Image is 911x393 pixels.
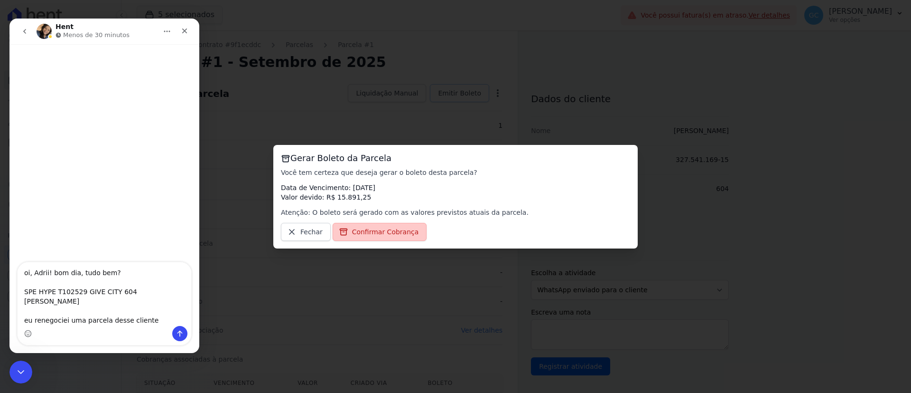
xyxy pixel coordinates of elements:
[333,223,427,241] a: Confirmar Cobrança
[281,168,630,177] p: Você tem certeza que deseja gerar o boleto desta parcela?
[281,208,630,217] p: Atenção: O boleto será gerado com as valores previstos atuais da parcela.
[15,311,22,319] button: Selecionador de Emoji
[9,19,199,353] iframe: Intercom live chat
[300,227,323,237] span: Fechar
[352,227,419,237] span: Confirmar Cobrança
[163,307,178,323] button: Enviar uma mensagem
[9,361,32,383] iframe: Intercom live chat
[281,183,630,202] p: Data de Vencimento: [DATE] Valor devido: R$ 15.891,25
[281,153,630,164] h3: Gerar Boleto da Parcela
[281,223,331,241] a: Fechar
